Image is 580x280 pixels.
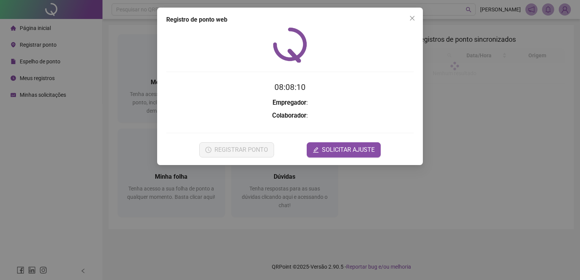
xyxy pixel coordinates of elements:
[166,98,414,108] h3: :
[273,27,307,63] img: QRPoint
[322,145,375,154] span: SOLICITAR AJUSTE
[273,99,306,106] strong: Empregador
[166,15,414,24] div: Registro de ponto web
[409,15,415,21] span: close
[307,142,381,157] button: editSOLICITAR AJUSTE
[199,142,274,157] button: REGISTRAR PONTO
[166,111,414,121] h3: :
[274,83,306,92] time: 08:08:10
[272,112,306,119] strong: Colaborador
[406,12,418,24] button: Close
[313,147,319,153] span: edit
